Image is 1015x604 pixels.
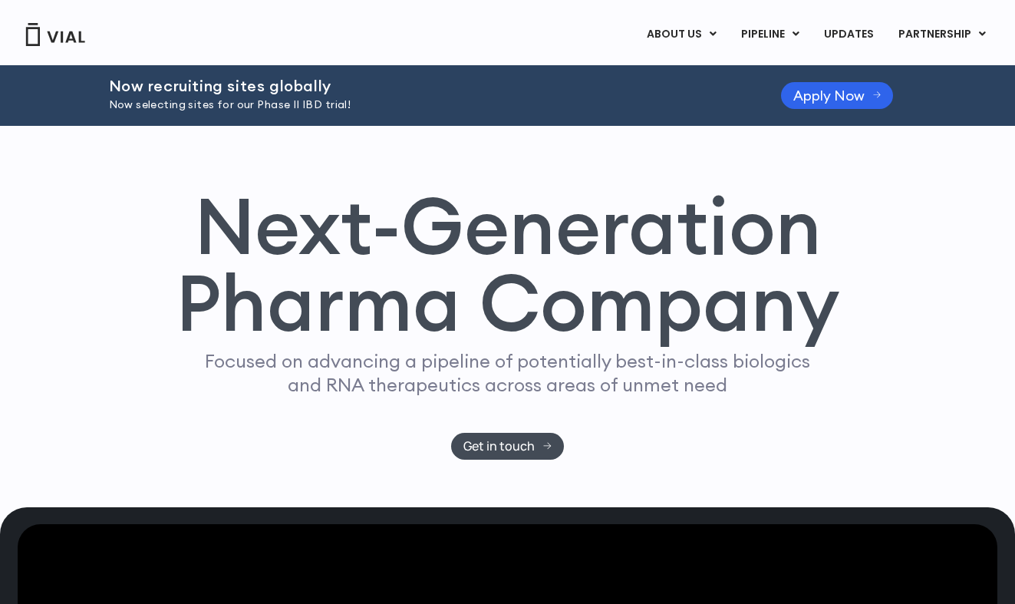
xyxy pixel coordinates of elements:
[199,349,817,397] p: Focused on advancing a pipeline of potentially best-in-class biologics and RNA therapeutics acros...
[109,97,743,114] p: Now selecting sites for our Phase II IBD trial!
[176,187,840,342] h1: Next-Generation Pharma Company
[463,441,535,452] span: Get in touch
[634,21,728,48] a: ABOUT USMenu Toggle
[451,433,564,460] a: Get in touch
[812,21,885,48] a: UPDATES
[25,23,86,46] img: Vial Logo
[781,82,894,109] a: Apply Now
[793,90,865,101] span: Apply Now
[729,21,811,48] a: PIPELINEMenu Toggle
[109,78,743,94] h2: Now recruiting sites globally
[886,21,998,48] a: PARTNERSHIPMenu Toggle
